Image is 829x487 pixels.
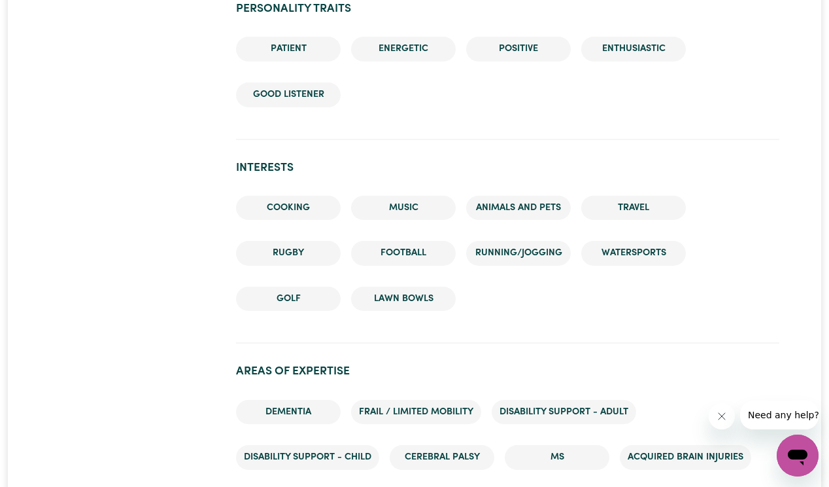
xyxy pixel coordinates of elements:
iframe: Close message [709,403,735,429]
li: Football [351,241,456,266]
li: Music [351,196,456,221]
li: Running/Jogging [466,241,571,266]
li: Good Listener [236,82,341,107]
iframe: Button to launch messaging window [777,435,819,477]
li: Positive [466,37,571,62]
li: Golf [236,287,341,312]
li: Watersports [581,241,686,266]
li: Cooking [236,196,341,221]
li: Dementia [236,400,341,425]
h2: Personality traits [236,2,779,16]
li: Patient [236,37,341,62]
li: Frail / limited mobility [351,400,481,425]
li: Disability support - Child [236,445,379,470]
li: Enthusiastic [581,37,686,62]
li: Animals and pets [466,196,571,221]
li: Lawn bowls [351,287,456,312]
li: MS [505,445,609,470]
span: Need any help? [8,9,79,20]
li: Rugby [236,241,341,266]
h2: Areas of Expertise [236,365,779,378]
li: Travel [581,196,686,221]
li: Energetic [351,37,456,62]
li: Cerebral Palsy [390,445,494,470]
li: Acquired Brain Injuries [620,445,751,470]
iframe: Message from company [740,401,819,429]
li: Disability support - Adult [492,400,636,425]
h2: Interests [236,161,779,175]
